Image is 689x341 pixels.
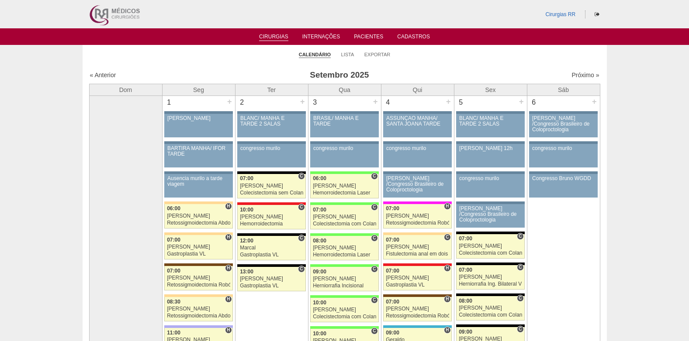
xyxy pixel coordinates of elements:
[164,201,232,204] div: Key: Bartira
[444,265,450,272] span: Hospital
[235,84,308,95] th: Ter
[164,294,232,297] div: Key: Bartira
[240,146,303,151] div: congresso murilo
[371,204,377,211] span: Consultório
[517,233,523,240] span: Consultório
[298,266,305,273] span: Consultório
[240,214,303,220] div: [PERSON_NAME]
[444,234,450,241] span: Consultório
[299,51,331,58] a: Calendário
[456,293,524,296] div: Key: Blanc
[444,327,450,334] span: Hospital
[164,232,232,235] div: Key: Bartira
[164,114,232,137] a: [PERSON_NAME]
[240,190,303,196] div: Colecistectomia sem Colangiografia VL
[310,233,378,236] div: Key: Brasil
[386,146,449,151] div: congresso murilo
[225,234,232,241] span: Hospital
[591,96,598,107] div: +
[167,176,230,187] div: Ausencia murilo a tarde viagem
[240,221,303,227] div: Hemorroidectomia
[529,141,597,144] div: Key: Aviso
[459,298,472,304] span: 08:00
[225,327,232,334] span: Hospital
[310,171,378,174] div: Key: Brasil
[371,327,377,334] span: Consultório
[167,146,230,157] div: BARTIRA MANHÃ/ IFOR TARDE
[212,69,467,82] h3: Setembro 2025
[89,84,162,95] th: Dom
[308,96,322,109] div: 3
[237,141,305,144] div: Key: Aviso
[444,296,450,303] span: Hospital
[167,220,230,226] div: Retossigmoidectomia Abdominal VL
[164,297,232,321] a: H 08:30 [PERSON_NAME] Retossigmoidectomia Abdominal VL
[456,204,524,228] a: [PERSON_NAME] /Congresso Brasileiro de Coloproctologia
[167,205,180,211] span: 06:00
[518,96,525,107] div: +
[386,116,449,127] div: ASSUNÇÃO MANHÃ/ SANTA JOANA TARDE
[527,84,600,95] th: Sáb
[299,96,306,107] div: +
[310,236,378,260] a: C 08:00 [PERSON_NAME] Hemorroidectomia Laser
[529,144,597,167] a: congresso murilo
[371,235,377,242] span: Consultório
[381,96,395,109] div: 4
[386,244,449,250] div: [PERSON_NAME]
[298,173,305,180] span: Consultório
[164,171,232,174] div: Key: Aviso
[313,190,376,196] div: Hemorroidectomia Laser
[167,330,180,336] span: 11:00
[313,221,376,227] div: Colecistectomia com Colangiografia VL
[459,267,472,273] span: 07:00
[386,306,449,312] div: [PERSON_NAME]
[386,282,449,288] div: Gastroplastia VL
[386,275,449,281] div: [PERSON_NAME]
[532,146,595,151] div: congresso murilo
[371,297,377,303] span: Consultório
[225,203,232,210] span: Hospital
[237,174,305,198] a: C 07:00 [PERSON_NAME] Colecistectomia sem Colangiografia VL
[310,298,378,322] a: C 10:00 [PERSON_NAME] Colecistectomia com Colangiografia VL
[308,84,381,95] th: Qua
[225,296,232,303] span: Hospital
[298,235,305,242] span: Consultório
[164,204,232,228] a: H 06:00 [PERSON_NAME] Retossigmoidectomia Abdominal VL
[381,84,454,95] th: Qui
[386,220,449,226] div: Retossigmoidectomia Robótica
[372,96,379,107] div: +
[459,250,522,256] div: Colecistectomia com Colangiografia VL
[454,96,468,109] div: 5
[456,263,524,265] div: Key: Blanc
[313,307,376,313] div: [PERSON_NAME]
[459,176,522,181] div: congresso murilo
[386,313,449,319] div: Retossigmoidectomia Robótica
[545,11,575,17] a: Cirurgias RR
[459,281,522,287] div: Herniorrafia Ing. Bilateral VL
[571,72,599,78] a: Próximo »
[313,116,376,127] div: BRASIL/ MANHÃ E TARDE
[237,144,305,167] a: congresso murilo
[310,174,378,198] a: C 06:00 [PERSON_NAME] Hemorroidectomia Laser
[237,171,305,174] div: Key: Blanc
[517,326,523,333] span: Consultório
[235,96,249,109] div: 2
[517,264,523,271] span: Consultório
[456,114,524,137] a: BLANC/ MANHÃ E TARDE 2 SALAS
[456,201,524,204] div: Key: Aviso
[383,204,451,228] a: H 07:00 [PERSON_NAME] Retossigmoidectomia Robótica
[456,144,524,167] a: [PERSON_NAME] 12h
[240,183,303,189] div: [PERSON_NAME]
[310,267,378,291] a: C 09:00 [PERSON_NAME] Herniorrafia Incisional
[456,171,524,174] div: Key: Aviso
[386,176,449,193] div: [PERSON_NAME] /Congresso Brasileiro de Coloproctologia
[371,266,377,273] span: Consultório
[240,252,303,258] div: Gastroplastia VL
[313,175,326,181] span: 06:00
[386,237,399,243] span: 07:00
[383,111,451,114] div: Key: Aviso
[237,111,305,114] div: Key: Aviso
[164,144,232,167] a: BARTIRA MANHÃ/ IFOR TARDE
[517,295,523,302] span: Consultório
[313,276,376,282] div: [PERSON_NAME]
